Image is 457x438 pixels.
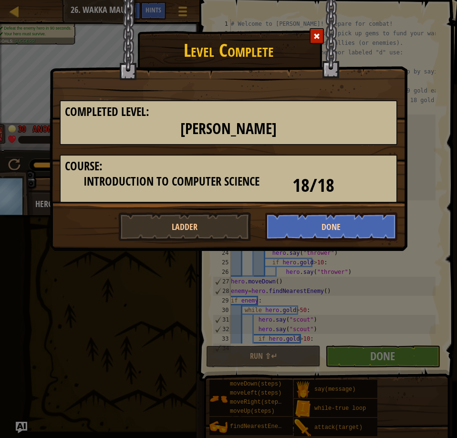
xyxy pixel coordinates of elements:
h3: Completed Level: [65,105,392,118]
span: 18/18 [292,172,334,198]
h2: [PERSON_NAME] [65,121,392,137]
button: Ladder [118,212,251,241]
h3: Introduction to Computer Science [65,175,278,188]
h3: Course: [65,160,392,173]
h1: Level Complete [50,35,407,60]
button: Done [265,212,398,241]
